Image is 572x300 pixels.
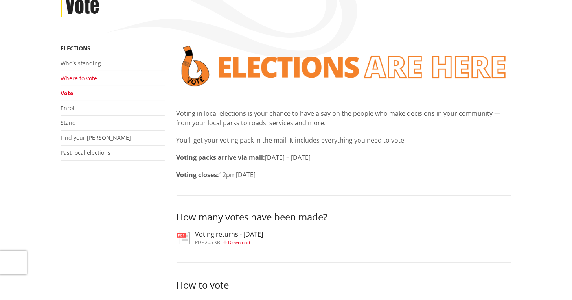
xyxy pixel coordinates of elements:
strong: Voting packs arrive via mail: [177,153,265,162]
a: Vote [61,89,74,97]
a: Where to vote [61,74,97,82]
p: [DATE] – [DATE] [177,153,511,162]
img: document-pdf.svg [177,231,190,244]
iframe: Messenger Launcher [536,267,564,295]
a: Elections [61,44,91,52]
p: Voting in local elections is your chance to have a say on the people who make decisions in your c... [177,109,511,128]
img: Vote banner transparent [177,41,511,91]
strong: Voting closes: [177,170,219,179]
a: Enrol [61,104,75,112]
span: 205 KB [205,239,221,246]
a: Voting returns - [DATE] pdf,205 KB Download [177,231,263,245]
span: 12pm[DATE] [219,170,256,179]
span: pdf [195,239,204,246]
span: Download [228,239,250,246]
a: Stand [61,119,76,126]
a: Find your [PERSON_NAME] [61,134,131,141]
a: Past local elections [61,149,111,156]
h3: Voting returns - [DATE] [195,231,263,238]
h3: How to vote [177,278,511,291]
h3: How many votes have been made? [177,211,511,223]
p: You’ll get your voting pack in the mail. It includes everything you need to vote. [177,135,511,145]
div: , [195,240,263,245]
a: Who's standing [61,59,101,67]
